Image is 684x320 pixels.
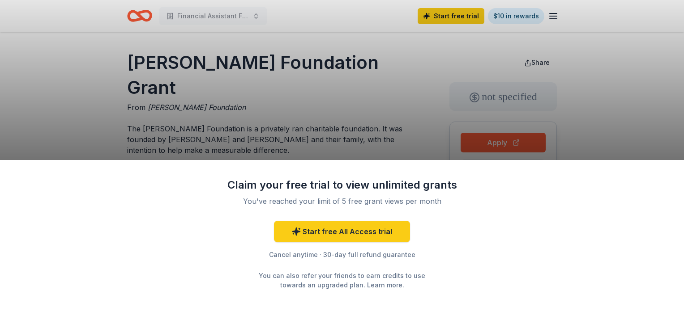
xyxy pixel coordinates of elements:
div: Cancel anytime · 30-day full refund guarantee [226,249,458,260]
div: You've reached your limit of 5 free grant views per month [236,196,448,206]
a: Start free All Access trial [274,221,410,242]
a: Learn more [367,280,402,290]
div: You can also refer your friends to earn credits to use towards an upgraded plan. . [251,271,433,290]
div: Claim your free trial to view unlimited grants [226,178,458,192]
